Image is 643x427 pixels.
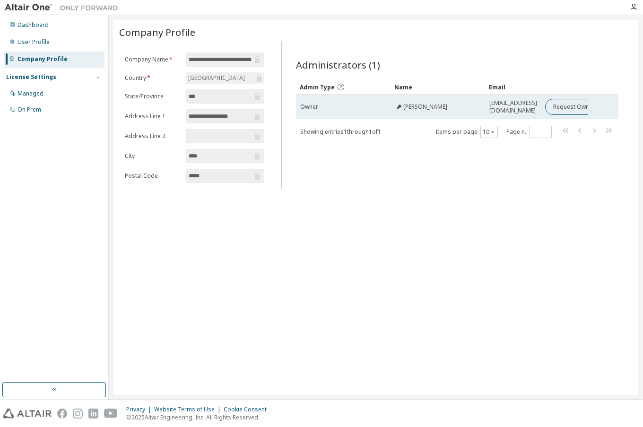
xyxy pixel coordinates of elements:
div: On Prem [17,106,41,113]
label: Company Name [125,56,181,63]
span: Company Profile [119,26,195,39]
img: altair_logo.svg [3,409,52,418]
p: © 2025 Altair Engineering, Inc. All Rights Reserved. [126,413,272,421]
span: Administrators (1) [296,58,380,71]
img: instagram.svg [73,409,83,418]
img: linkedin.svg [88,409,98,418]
div: License Settings [6,73,56,81]
span: Items per page [435,126,498,138]
span: Admin Type [300,83,335,91]
span: Owner [300,103,318,111]
label: Country [125,74,181,82]
div: Cookie Consent [224,406,272,413]
label: Address Line 2 [125,132,181,140]
span: Showing entries 1 through 1 of 1 [300,128,381,136]
div: Privacy [126,406,154,413]
div: Company Profile [17,55,68,63]
img: youtube.svg [104,409,118,418]
label: State/Province [125,93,181,100]
img: facebook.svg [57,409,67,418]
div: Managed [17,90,43,97]
span: Page n. [506,126,552,138]
label: Address Line 1 [125,113,181,120]
div: User Profile [17,38,50,46]
div: Email [489,79,537,95]
div: Dashboard [17,21,49,29]
img: Altair One [5,3,123,12]
div: Name [394,79,481,95]
div: Website Terms of Use [154,406,224,413]
div: [GEOGRAPHIC_DATA] [186,72,264,84]
span: [PERSON_NAME] [403,103,447,111]
button: 10 [483,128,495,136]
button: Request Owner Change [545,99,625,115]
div: [GEOGRAPHIC_DATA] [187,73,246,83]
label: City [125,152,181,160]
label: Postal Code [125,172,181,180]
span: [EMAIL_ADDRESS][DOMAIN_NAME] [489,99,537,114]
